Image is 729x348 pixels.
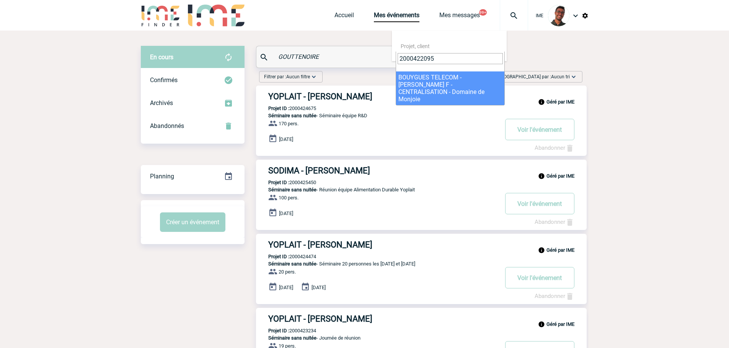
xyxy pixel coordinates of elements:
[479,9,487,16] button: 99+
[141,165,245,187] a: Planning
[256,166,587,175] a: SODIMA - [PERSON_NAME]
[374,11,419,22] a: Mes événements
[535,144,574,151] a: Abandonner
[268,240,498,249] h3: YOPLAIT - [PERSON_NAME]
[268,187,316,193] span: Séminaire sans nuitée
[256,180,316,185] p: 2000425450
[150,99,173,107] span: Archivés
[256,314,587,324] a: YOPLAIT - [PERSON_NAME]
[279,269,296,275] span: 20 pers.
[279,121,298,126] span: 170 pers.
[268,328,289,333] b: Projet ID :
[256,113,498,118] p: - Séminaire équipe R&D
[334,11,354,22] a: Accueil
[160,212,225,232] button: Créer un événement
[279,136,293,142] span: [DATE]
[551,74,570,79] span: Aucun tri
[141,92,245,115] div: Retrouvez ici tous les événements que vous avez décidé d'archiver
[548,5,569,26] img: 124970-0.jpg
[505,119,574,140] button: Voir l'événement
[279,210,293,216] span: [DATE]
[276,51,447,62] input: Rechercher un événement par son nom
[256,328,316,333] p: 2000423234
[497,73,570,81] span: [GEOGRAPHIC_DATA] par :
[401,43,430,49] span: Projet, client
[141,165,245,188] div: Retrouvez ici tous vos événements organisés par date et état d'avancement
[538,173,545,180] img: info_black_24dp.svg
[256,187,498,193] p: - Réunion équipe Alimentation Durable Yoplait
[268,261,316,267] span: Séminaire sans nuitée
[150,53,173,61] span: En cours
[256,105,316,111] p: 2000424675
[268,314,498,324] h3: YOPLAIT - [PERSON_NAME]
[535,219,574,225] a: Abandonner
[439,11,480,22] a: Mes messages
[268,254,289,259] b: Projet ID :
[538,247,545,254] img: info_black_24dp.svg
[546,99,574,105] b: Géré par IME
[279,285,293,290] span: [DATE]
[268,335,316,341] span: Séminaire sans nuitée
[535,293,574,299] a: Abandonner
[256,254,316,259] p: 2000424474
[150,122,184,129] span: Abandonnés
[505,267,574,288] button: Voir l'événement
[256,261,498,267] p: - Séminaire 20 personnes les [DATE] et [DATE]
[546,321,574,327] b: Géré par IME
[536,13,543,18] span: IME
[396,71,504,105] li: BOUYGUES TELECOM - [PERSON_NAME] F - CENTRALISATION - Domaine de Monjoie
[150,173,174,180] span: Planning
[256,335,498,341] p: - Journée de réunion
[150,76,178,84] span: Confirmés
[505,193,574,214] button: Voir l'événement
[268,92,498,101] h3: YOPLAIT - [PERSON_NAME]
[538,99,545,105] img: info_black_24dp.svg
[546,173,574,179] b: Géré par IME
[546,247,574,253] b: Géré par IME
[256,240,587,249] a: YOPLAIT - [PERSON_NAME]
[268,166,498,175] h3: SODIMA - [PERSON_NAME]
[310,73,318,81] img: baseline_expand_more_white_24dp-b.png
[570,73,577,81] img: baseline_expand_more_white_24dp-b.png
[264,73,310,81] span: Filtrer par :
[538,321,545,328] img: info_black_24dp.svg
[268,105,289,111] b: Projet ID :
[256,92,587,101] a: YOPLAIT - [PERSON_NAME]
[268,180,289,185] b: Projet ID :
[268,113,316,118] span: Séminaire sans nuitée
[141,115,245,138] div: Retrouvez ici tous vos événements annulés
[311,285,326,290] span: [DATE]
[141,46,245,69] div: Retrouvez ici tous vos évènements avant confirmation
[279,195,298,201] span: 100 pers.
[286,74,310,79] span: Aucun filtre
[141,5,181,26] img: IME-Finder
